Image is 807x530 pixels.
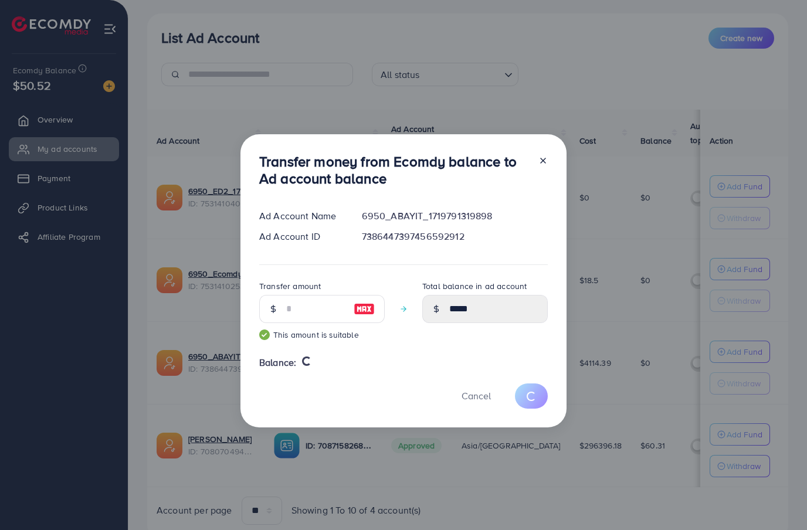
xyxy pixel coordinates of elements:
[259,280,321,292] label: Transfer amount
[757,477,798,521] iframe: Chat
[352,209,557,223] div: 6950_ABAYIT_1719791319898
[259,153,529,187] h3: Transfer money from Ecomdy balance to Ad account balance
[259,329,385,341] small: This amount is suitable
[462,389,491,402] span: Cancel
[352,230,557,243] div: 7386447397456592912
[250,209,352,223] div: Ad Account Name
[422,280,527,292] label: Total balance in ad account
[354,302,375,316] img: image
[259,329,270,340] img: guide
[250,230,352,243] div: Ad Account ID
[447,383,506,409] button: Cancel
[259,356,296,369] span: Balance:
